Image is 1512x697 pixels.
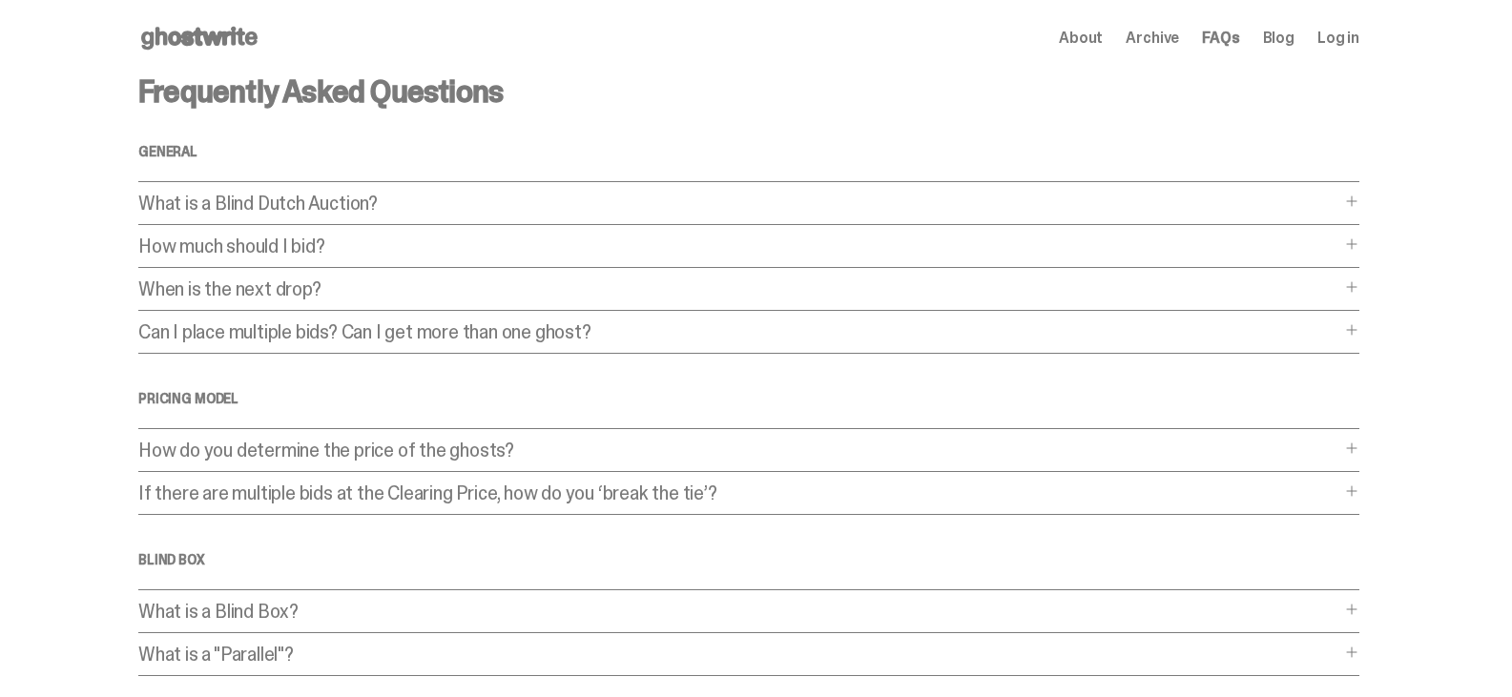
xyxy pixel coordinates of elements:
[138,76,1359,107] h3: Frequently Asked Questions
[138,441,1340,460] p: How do you determine the price of the ghosts?
[1317,31,1359,46] a: Log in
[138,483,1340,502] p: If there are multiple bids at the Clearing Price, how do you ‘break the tie’?
[138,645,1340,664] p: What is a "Parallel"?
[1059,31,1103,46] a: About
[1202,31,1239,46] a: FAQs
[138,236,1340,256] p: How much should I bid?
[1263,31,1295,46] a: Blog
[138,145,1359,158] h4: General
[138,194,1340,213] p: What is a Blind Dutch Auction?
[138,279,1340,298] p: When is the next drop?
[138,553,1359,566] h4: Blind Box
[138,602,1340,621] p: What is a Blind Box?
[1126,31,1179,46] a: Archive
[138,392,1359,405] h4: Pricing Model
[138,322,1340,341] p: Can I place multiple bids? Can I get more than one ghost?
